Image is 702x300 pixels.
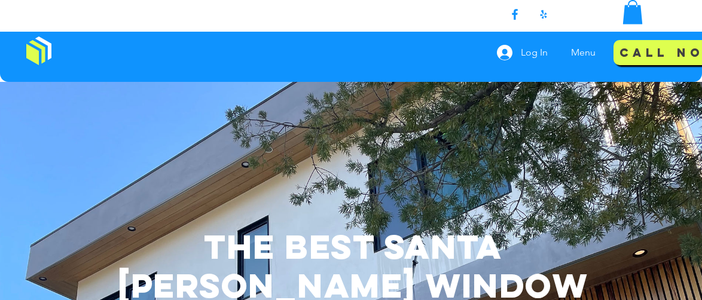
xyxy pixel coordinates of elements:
[562,38,608,68] nav: Site
[536,7,551,22] img: Yelp!
[565,38,602,68] p: Menu
[562,38,608,68] div: Menu
[517,46,552,59] span: Log In
[489,41,556,64] button: Log In
[508,7,522,22] img: Facebook
[26,36,51,65] img: Window Cleaning Budds, Affordable window cleaning services near me in Los Angeles
[508,7,551,22] ul: Social Bar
